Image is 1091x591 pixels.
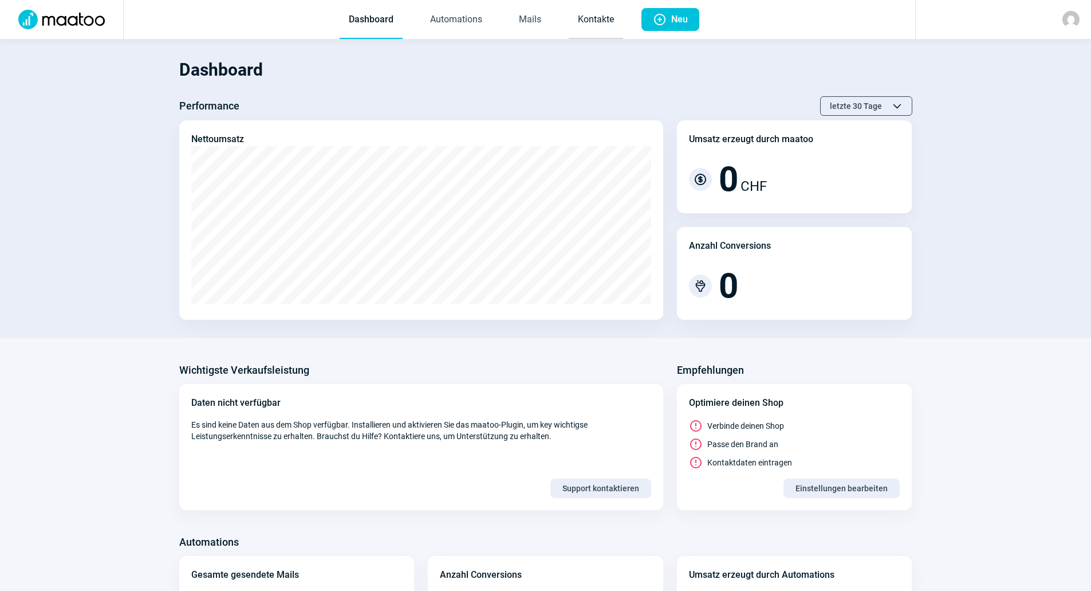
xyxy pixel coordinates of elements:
button: Neu [641,8,699,31]
span: letzte 30 Tage [830,97,882,115]
a: Dashboard [340,1,403,39]
span: Kontaktdaten eintragen [707,457,792,468]
h3: Automations [179,533,239,551]
span: Einstellungen bearbeiten [795,479,888,498]
span: 0 [719,269,738,303]
span: 0 [719,162,738,197]
span: Support kontaktieren [562,479,639,498]
div: Gesamte gesendete Mails [191,568,299,582]
a: Automations [421,1,491,39]
div: Umsatz erzeugt durch Automations [689,568,834,582]
h3: Empfehlungen [677,361,744,379]
a: Mails [510,1,550,39]
h3: Wichtigste Verkaufsleistung [179,361,309,379]
div: Anzahl Conversions [440,568,522,582]
h3: Performance [179,97,239,115]
img: avatar [1062,11,1080,28]
button: Support kontaktieren [550,479,651,498]
div: Nettoumsatz [191,132,244,146]
span: Passe den Brand an [707,439,778,450]
div: Optimiere deinen Shop [689,396,900,410]
div: Daten nicht verfügbar [191,396,651,410]
h1: Dashboard [179,50,912,89]
span: Es sind keine Daten aus dem Shop verfügbar. Installieren und aktivieren Sie das maatoo-Plugin, um... [191,419,651,442]
a: Kontakte [569,1,623,39]
span: Neu [671,8,688,31]
div: Anzahl Conversions [689,239,771,253]
span: CHF [741,176,767,197]
button: Einstellungen bearbeiten [783,479,900,498]
div: Umsatz erzeugt durch maatoo [689,132,813,146]
span: Verbinde deinen Shop [707,420,784,432]
img: Logo [11,10,112,29]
